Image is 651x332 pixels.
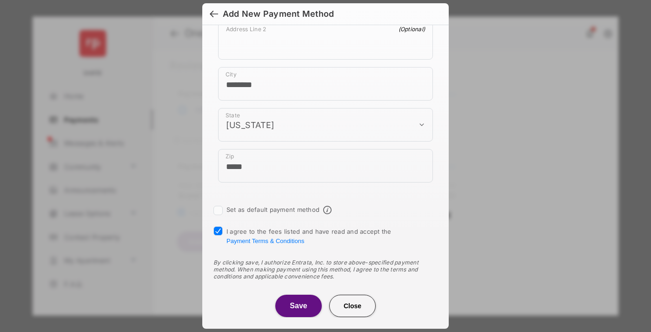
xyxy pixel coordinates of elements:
div: payment_method_screening[postal_addresses][administrativeArea] [218,108,433,142]
span: I agree to the fees listed and have read and accept the [226,228,392,244]
button: I agree to the fees listed and have read and accept the [226,237,304,244]
button: Save [275,295,322,317]
button: Close [329,295,376,317]
div: By clicking save, I authorize Entrata, Inc. to store above-specified payment method. When making ... [213,259,438,280]
span: Default payment method info [323,206,332,214]
label: Set as default payment method [226,206,319,213]
div: Add New Payment Method [223,9,334,19]
div: payment_method_screening[postal_addresses][locality] [218,67,433,101]
div: payment_method_screening[postal_addresses][postalCode] [218,149,433,183]
div: payment_method_screening[postal_addresses][addressLine2] [218,21,433,60]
